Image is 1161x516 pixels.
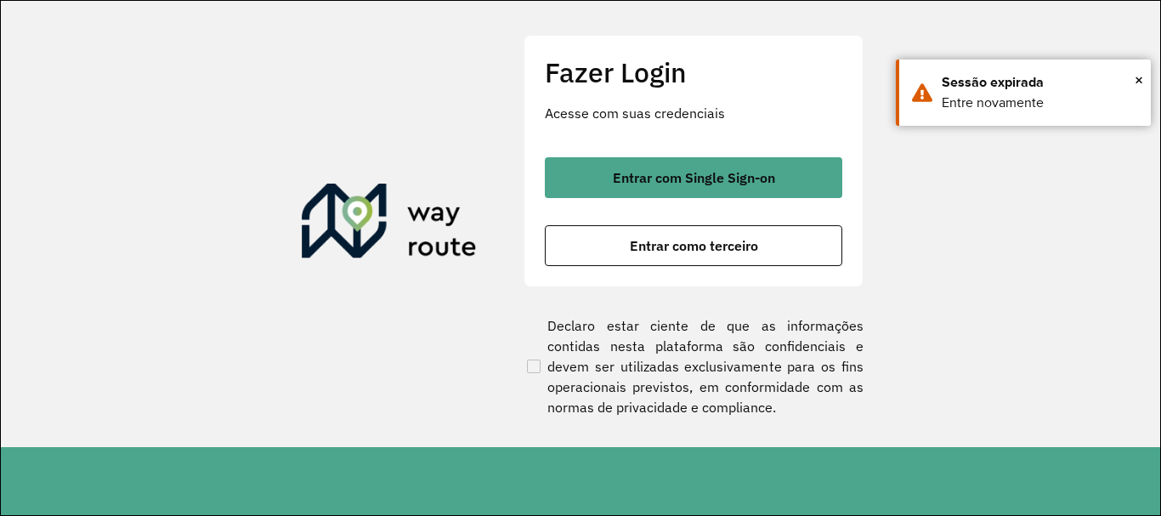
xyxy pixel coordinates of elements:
p: Acesse com suas credenciais [545,103,842,123]
button: button [545,225,842,266]
div: Entre novamente [942,93,1138,113]
div: Sessão expirada [942,72,1138,93]
span: Entrar com Single Sign-on [613,171,775,184]
img: Roteirizador AmbevTech [302,184,477,265]
span: × [1135,67,1143,93]
span: Entrar como terceiro [630,239,758,252]
h2: Fazer Login [545,56,842,88]
label: Declaro estar ciente de que as informações contidas nesta plataforma são confidenciais e devem se... [524,315,864,417]
button: button [545,157,842,198]
button: Close [1135,67,1143,93]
